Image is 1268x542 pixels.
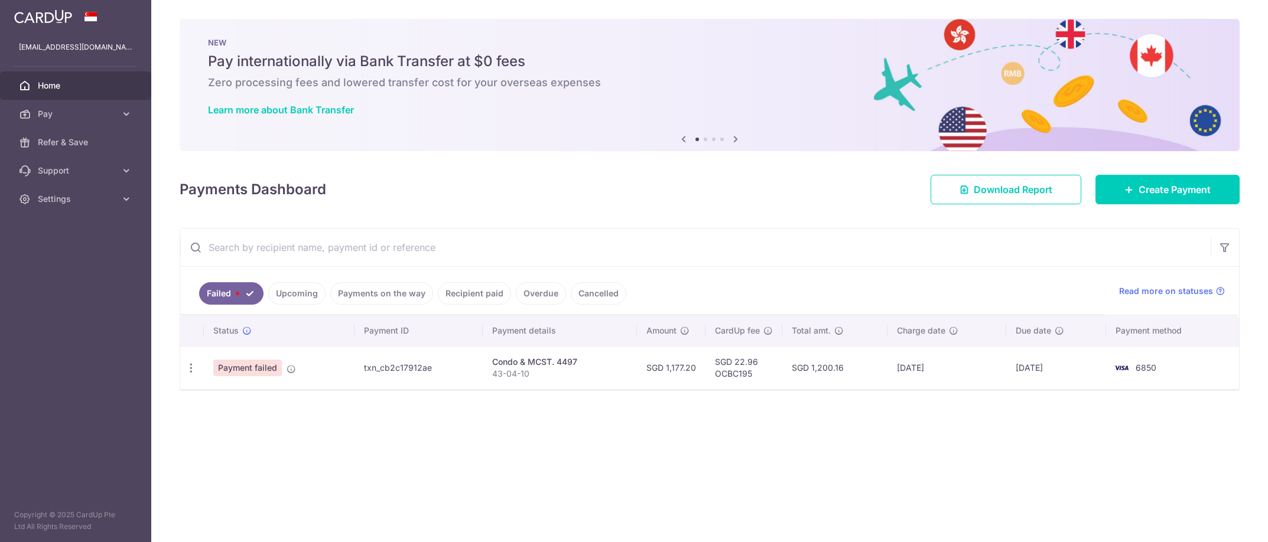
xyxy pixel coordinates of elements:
h6: Zero processing fees and lowered transfer cost for your overseas expenses [208,76,1211,90]
th: Payment method [1106,315,1239,346]
h5: Pay internationally via Bank Transfer at $0 fees [208,52,1211,71]
span: Amount [646,325,677,337]
span: Status [213,325,239,337]
input: Search by recipient name, payment id or reference [180,228,1211,266]
a: Payments on the way [330,282,433,305]
span: Support [38,165,116,177]
td: txn_cb2c17912ae [355,346,483,389]
a: Create Payment [1095,175,1240,204]
span: Home [38,80,116,92]
span: Pay [38,108,116,120]
span: Payment failed [213,360,282,376]
td: SGD 1,200.16 [782,346,887,389]
a: Recipient paid [438,282,511,305]
span: Download Report [974,182,1052,197]
td: [DATE] [1006,346,1106,389]
h4: Payments Dashboard [180,179,326,200]
img: Bank Card [1110,361,1133,375]
span: Settings [38,193,116,205]
img: Bank transfer banner [180,19,1240,151]
a: Failed [199,282,264,305]
a: Cancelled [571,282,626,305]
span: Total amt. [792,325,831,337]
a: Read more on statuses [1119,285,1225,297]
span: Charge date [897,325,945,337]
p: NEW [208,38,1211,47]
p: 43-04-10 [492,368,628,380]
th: Payment ID [355,315,483,346]
a: Download Report [931,175,1081,204]
th: Payment details [483,315,637,346]
span: Create Payment [1139,182,1211,197]
span: Read more on statuses [1119,285,1213,297]
span: CardUp fee [715,325,760,337]
span: Refer & Save [38,136,116,148]
a: Overdue [516,282,566,305]
td: SGD 22.96 OCBC195 [705,346,782,389]
a: Upcoming [268,282,326,305]
p: [EMAIL_ADDRESS][DOMAIN_NAME] [19,41,132,53]
div: Condo & MCST. 4497 [492,356,628,368]
td: SGD 1,177.20 [637,346,705,389]
a: Learn more about Bank Transfer [208,104,354,116]
span: 6850 [1136,363,1156,373]
img: CardUp [14,9,72,24]
td: [DATE] [887,346,1006,389]
span: Due date [1016,325,1051,337]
